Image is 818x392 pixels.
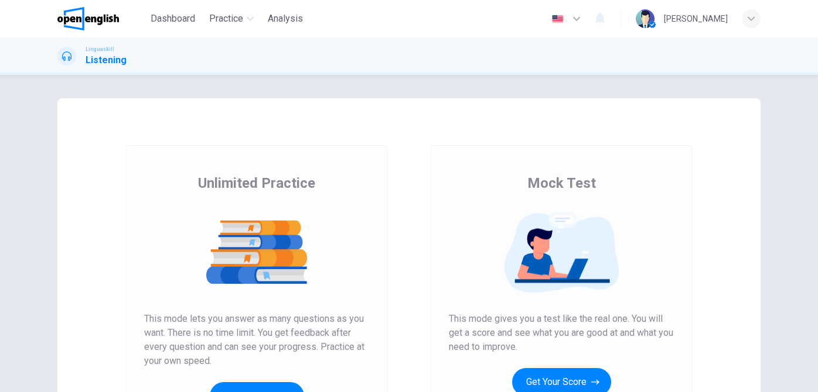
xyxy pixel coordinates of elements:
span: Analysis [268,12,303,26]
img: Profile picture [636,9,655,28]
span: Unlimited Practice [198,174,315,192]
button: Analysis [263,8,308,29]
span: Mock Test [527,174,596,192]
a: OpenEnglish logo [57,7,146,30]
span: Linguaskill [86,45,114,53]
h1: Listening [86,53,127,67]
span: Dashboard [151,12,195,26]
button: Practice [205,8,258,29]
div: [PERSON_NAME] [664,12,728,26]
button: Dashboard [146,8,200,29]
span: Practice [209,12,243,26]
img: en [550,15,565,23]
span: This mode gives you a test like the real one. You will get a score and see what you are good at a... [449,312,674,354]
span: This mode lets you answer as many questions as you want. There is no time limit. You get feedback... [144,312,369,368]
img: OpenEnglish logo [57,7,119,30]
